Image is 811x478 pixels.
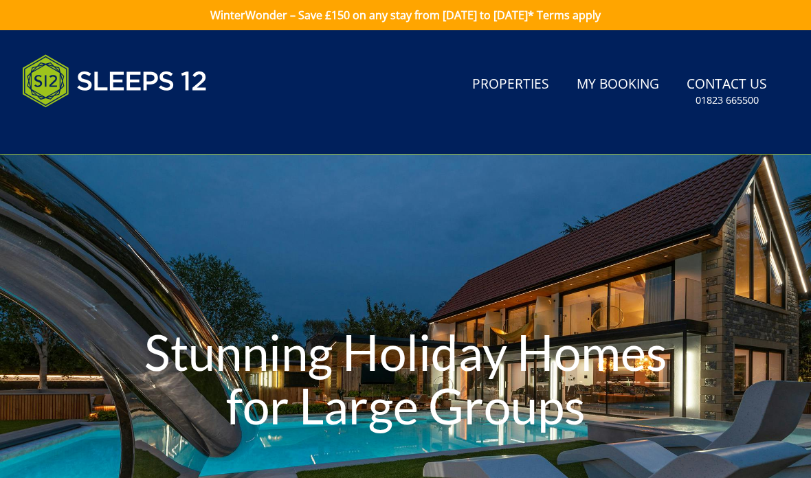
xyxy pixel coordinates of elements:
a: Properties [467,69,555,100]
a: Contact Us01823 665500 [681,69,773,114]
iframe: Customer reviews powered by Trustpilot [15,124,159,135]
h1: Stunning Holiday Homes for Large Groups [122,298,689,460]
a: My Booking [571,69,665,100]
small: 01823 665500 [696,93,759,107]
img: Sleeps 12 [22,47,208,115]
